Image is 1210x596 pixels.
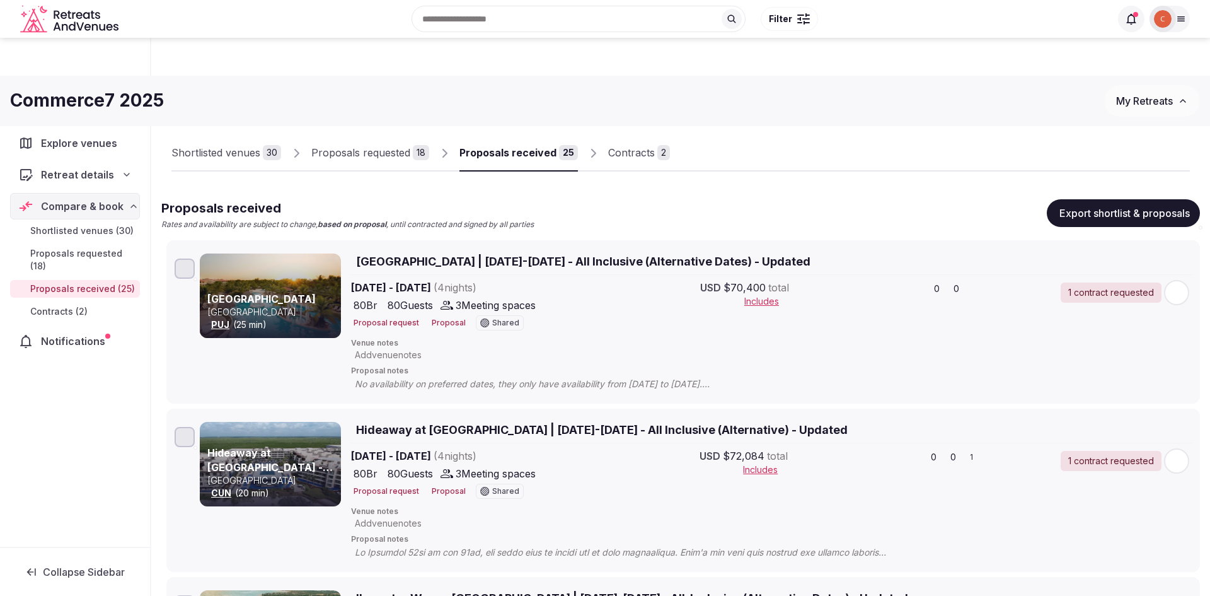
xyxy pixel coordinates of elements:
span: Proposal notes [351,366,1192,377]
span: Hideaway at [GEOGRAPHIC_DATA] | [DATE]-[DATE] - All Inclusive (Alternative) - Updated [356,422,848,438]
span: Lo Ipsumdol 52si am con 91ad, eli seddo eius te incidi utl et dolo magnaaliqua. Enim'a min veni q... [355,546,916,559]
a: Shortlisted venues (30) [10,222,140,240]
span: 0 [950,451,956,464]
span: ( 4 night s ) [434,281,476,294]
span: 1 [970,452,973,463]
span: Retreat details [41,167,114,182]
span: 80 Guests [388,466,433,481]
a: Proposals requested18 [311,135,429,172]
h1: Commerce7 2025 [10,88,164,113]
a: PUJ [211,319,229,330]
button: Filter [761,7,818,31]
svg: Retreats and Venues company logo [20,5,121,33]
a: Visit the homepage [20,5,121,33]
a: CUN [211,488,231,498]
span: 3 Meeting spaces [456,466,536,481]
button: 0 [926,448,940,466]
button: My Retreats [1104,85,1200,117]
span: [DATE] - [DATE] [351,448,573,464]
span: Venue notes [351,338,1192,349]
a: Contracts2 [608,135,670,172]
span: USD [700,448,720,464]
span: Contracts (2) [30,305,88,318]
a: [GEOGRAPHIC_DATA] [207,293,316,305]
span: Proposals received (25) [30,283,135,295]
span: No availability on preferred dates, they only have availability from [DATE] to [DATE]. ALL INCLUS... [355,378,916,390]
p: Rates and availability are subject to change, , until contracted and signed by all parties [161,219,534,230]
span: total [768,280,789,295]
a: Hideaway at [GEOGRAPHIC_DATA] - Adults Only [207,447,333,488]
span: USD [700,280,721,295]
span: $72,084 [723,448,764,464]
img: Catalina [1154,10,1172,28]
button: Proposal request [351,486,419,497]
span: 80 Br [354,466,377,481]
span: Collapse Sidebar [43,566,125,578]
a: Shortlisted venues30 [171,135,281,172]
span: Explore venues [41,136,122,151]
div: Proposals received [459,145,556,160]
div: Shortlisted venues [171,145,260,160]
span: My Retreats [1116,95,1173,107]
button: Proposal [429,318,466,329]
span: 80 Br [354,298,377,313]
button: Includes [744,295,789,308]
span: 0 [931,451,936,464]
a: 1 contract requested [1061,451,1161,471]
span: 0 [954,283,959,295]
span: 80 Guests [388,298,433,313]
button: Proposal request [351,318,419,329]
span: Proposals requested (18) [30,247,135,272]
span: total [767,448,788,464]
span: Venue notes [351,506,1192,517]
button: 0 [929,280,943,298]
button: Collapse Sidebar [10,558,140,586]
div: 18 [413,145,429,160]
button: 0 [945,448,960,466]
button: 0 [948,280,963,298]
div: (20 min) [207,487,338,500]
span: Shared [492,319,519,327]
a: Proposals received (25) [10,280,140,298]
button: Proposal [429,486,466,497]
div: Proposals requested [311,145,410,160]
button: Export shortlist & proposals [1047,199,1200,227]
div: 30 [263,145,281,160]
span: 0 [934,283,940,295]
strong: based on proposal [318,219,386,229]
a: Explore venues [10,130,140,156]
span: Add venue notes [355,349,422,361]
span: [GEOGRAPHIC_DATA] | [DATE]-[DATE] - All Inclusive (Alternative Dates) - Updated [356,254,810,269]
a: Notifications [10,328,140,354]
a: Proposals requested (18) [10,245,140,275]
p: [GEOGRAPHIC_DATA] [207,474,338,487]
span: Shortlisted venues (30) [30,225,134,237]
span: Add venue notes [355,517,422,530]
span: Shared [492,488,519,495]
a: Proposals received25 [459,135,578,172]
span: ( 4 night s ) [434,450,476,462]
p: [GEOGRAPHIC_DATA] [207,306,338,318]
div: Contracts [608,145,655,160]
a: 1 contract requested [1061,283,1161,303]
span: Notifications [41,334,110,349]
div: (25 min) [207,318,338,331]
span: 3 Meeting spaces [456,298,536,313]
h2: Proposals received [161,199,534,217]
button: 1 [965,448,977,466]
span: Compare & book [41,199,124,214]
span: $70,400 [723,280,766,295]
span: Filter [769,13,792,25]
div: 25 [559,145,578,160]
span: [DATE] - [DATE] [351,280,573,295]
a: Contracts (2) [10,303,140,320]
span: Proposal notes [351,534,1192,545]
button: Includes [743,464,788,476]
div: 2 [657,145,670,160]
